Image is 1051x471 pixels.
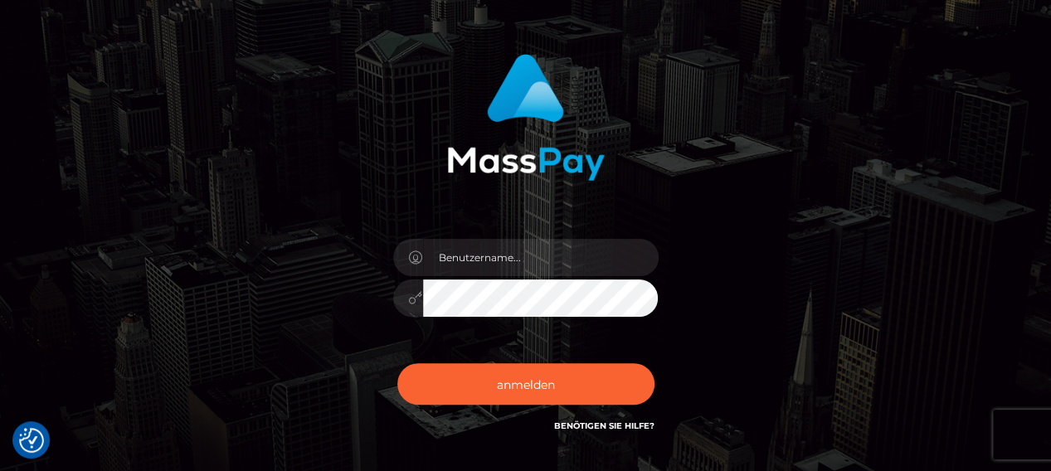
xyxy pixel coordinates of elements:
img: Zustimmungsschaltfläche erneut aufrufen [19,428,44,453]
img: MassPay-Anmeldung [447,54,605,181]
a: Benötigen Sie Hilfe? [554,420,654,431]
button: anmelden [397,363,654,405]
input: Benutzername... [423,239,659,276]
button: Einwilligungspräferenzen [19,428,44,453]
font: anmelden [497,376,555,391]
